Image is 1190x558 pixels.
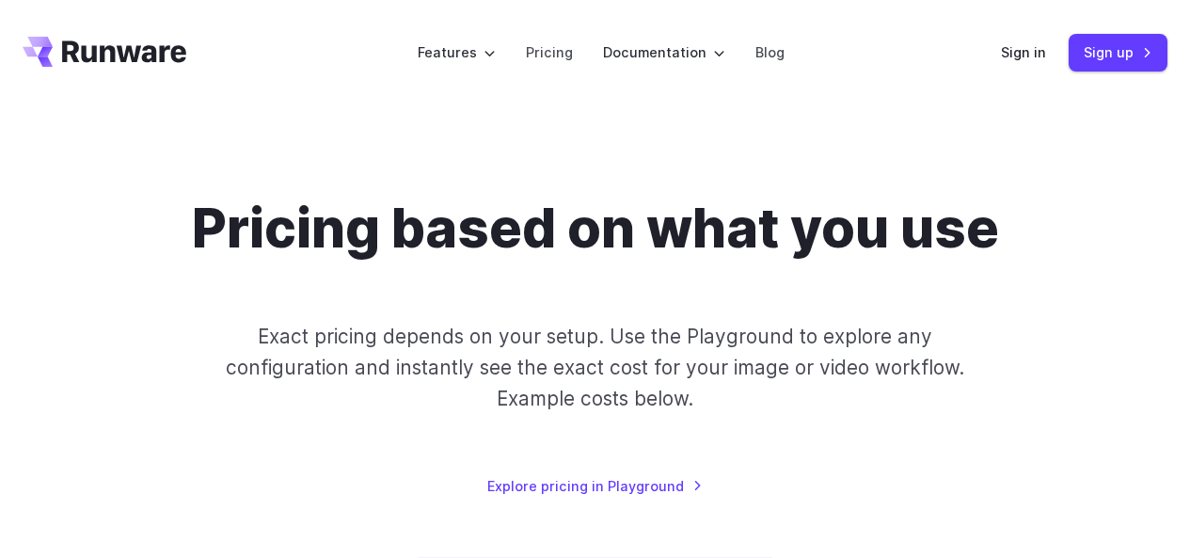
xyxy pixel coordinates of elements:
a: Explore pricing in Playground [487,475,703,497]
a: Blog [755,41,785,63]
label: Features [418,41,496,63]
h1: Pricing based on what you use [192,196,999,261]
p: Exact pricing depends on your setup. Use the Playground to explore any configuration and instantl... [195,321,996,415]
a: Sign up [1069,34,1167,71]
a: Sign in [1001,41,1046,63]
a: Pricing [526,41,573,63]
label: Documentation [603,41,725,63]
a: Go to / [23,37,186,67]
